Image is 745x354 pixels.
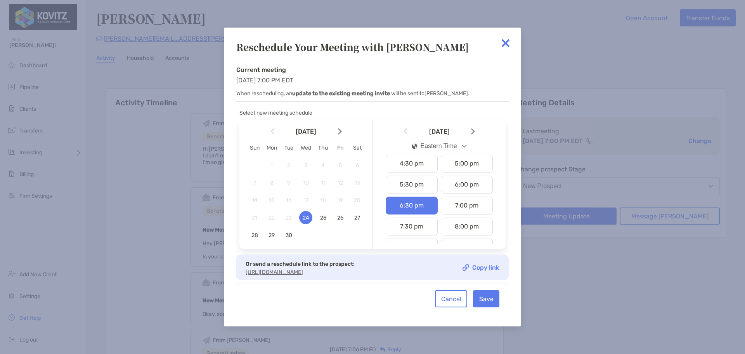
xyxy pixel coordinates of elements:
[265,232,278,239] span: 29
[292,90,390,97] b: update to the existing meeting invite
[299,180,312,186] span: 10
[265,197,278,204] span: 15
[236,40,509,54] div: Reschedule Your Meeting with [PERSON_NAME]
[334,162,347,169] span: 5
[263,145,280,151] div: Mon
[248,180,261,186] span: 7
[441,176,493,194] div: 6:00 pm
[386,155,438,173] div: 4:30 pm
[248,214,261,221] span: 21
[236,89,509,98] p: When rescheduling, an will be sent to [PERSON_NAME] .
[265,214,278,221] span: 22
[441,218,493,235] div: 8:00 pm
[405,137,473,155] button: iconEastern Time
[246,259,355,269] p: Or send a reschedule link to the prospect:
[386,197,438,214] div: 6:30 pm
[317,214,330,221] span: 25
[236,66,509,102] div: [DATE] 7:00 PM EDT
[334,214,347,221] span: 26
[441,155,493,173] div: 5:00 pm
[441,239,493,256] div: 9:00 pm
[338,128,342,135] img: Arrow icon
[334,197,347,204] span: 19
[265,162,278,169] span: 1
[386,176,438,194] div: 5:30 pm
[248,197,261,204] span: 14
[332,145,349,151] div: Fri
[315,145,332,151] div: Thu
[276,128,336,135] span: [DATE]
[351,197,364,204] span: 20
[463,264,469,271] img: Copy link icon
[412,143,418,149] img: icon
[351,180,364,186] span: 13
[317,197,330,204] span: 18
[334,180,347,186] span: 12
[498,35,513,51] img: close modal icon
[473,290,499,307] button: Save
[265,180,278,186] span: 8
[270,128,274,135] img: Arrow icon
[236,66,509,73] h4: Current meeting
[435,290,467,307] button: Cancel
[351,162,364,169] span: 6
[282,162,295,169] span: 2
[409,128,470,135] span: [DATE]
[386,239,438,256] div: 8:30 pm
[317,180,330,186] span: 11
[299,162,312,169] span: 3
[297,145,314,151] div: Wed
[351,214,364,221] span: 27
[248,232,261,239] span: 28
[441,197,493,214] div: 7:00 pm
[463,264,499,271] a: Copy link
[299,197,312,204] span: 17
[282,197,295,204] span: 16
[412,143,457,150] div: Eastern Time
[246,145,263,151] div: Sun
[404,128,407,135] img: Arrow icon
[386,218,438,235] div: 7:30 pm
[299,214,312,221] span: 24
[280,145,297,151] div: Tue
[317,162,330,169] span: 4
[282,180,295,186] span: 9
[282,232,295,239] span: 30
[239,110,312,116] span: Select new meeting schedule
[462,145,467,148] img: Open dropdown arrow
[282,214,295,221] span: 23
[471,128,475,135] img: Arrow icon
[349,145,366,151] div: Sat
